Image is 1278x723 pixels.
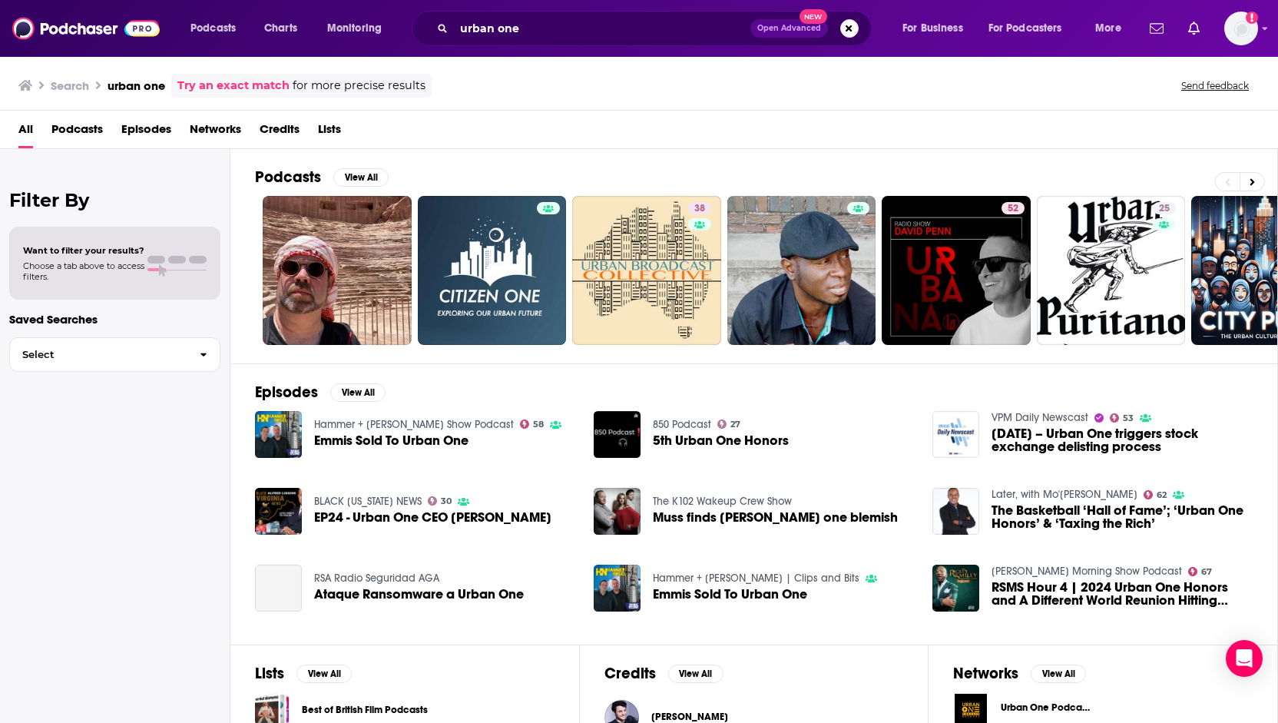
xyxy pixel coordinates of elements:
span: Ataque Ransomware a Urban One [314,588,524,601]
span: 52 [1008,201,1018,217]
a: The K102 Wakeup Crew Show [653,495,792,508]
a: 850 Podcast [653,418,711,431]
img: RSMS Hour 4 | 2024 Urban One Honors and A Different World Reunion Hitting HBCUs [932,565,979,612]
a: The Basketball ‘Hall of Fame’; ‘Urban One Honors’ & ‘Taxing the Rich’ [992,504,1253,530]
a: 5th Urban One Honors [653,434,789,447]
div: Open Intercom Messenger [1226,640,1263,677]
img: Emmis Sold To Urban One [255,411,302,458]
span: Charts [264,18,297,39]
button: open menu [978,16,1084,41]
img: User Profile [1224,12,1258,45]
span: More [1095,18,1121,39]
span: Podcasts [190,18,236,39]
h2: Credits [604,664,656,683]
span: Urban One Podcast Network [1001,701,1131,714]
a: Hammer + Nigel | Clips and Bits [653,572,859,585]
span: Monitoring [327,18,382,39]
a: BLACK VIRGINIA NEWS [314,495,422,508]
span: Logged in as Mallory813 [1224,12,1258,45]
button: open menu [892,16,982,41]
span: 62 [1157,492,1167,499]
p: Saved Searches [9,312,220,327]
svg: Add a profile image [1246,12,1258,24]
button: Show profile menu [1224,12,1258,45]
a: EP24 - Urban One CEO Alfred Liggins [314,511,551,524]
img: 10/03/23 – Urban One triggers stock exchange delisting process [932,411,979,458]
a: Try an exact match [177,77,290,95]
a: All [18,117,33,148]
span: 27 [730,421,740,428]
a: Emmis Sold To Urban One [314,434,468,447]
a: 62 [1144,490,1167,499]
span: [PERSON_NAME] [651,711,728,723]
h3: urban one [108,78,165,93]
a: CreditsView All [604,664,723,683]
a: 27 [717,420,741,429]
span: New [800,9,827,24]
a: 53 [1110,413,1134,423]
span: Podcasts [51,117,103,148]
span: 67 [1201,569,1212,575]
img: The Basketball ‘Hall of Fame’; ‘Urban One Honors’ & ‘Taxing the Rich’ [932,488,979,535]
a: 38 [572,196,721,345]
a: Credits [260,117,300,148]
a: 38 [688,202,711,214]
h2: Episodes [255,383,318,402]
a: Muss finds Keith Urban's one blemish [594,488,641,535]
a: ListsView All [255,664,352,683]
span: 30 [441,498,452,505]
button: open menu [1084,16,1141,41]
button: View All [333,168,389,187]
a: Muss finds Keith Urban's one blemish [653,511,898,524]
a: 52 [1002,202,1025,214]
span: for more precise results [293,77,425,95]
a: PodcastsView All [255,167,389,187]
a: 25 [1153,202,1176,214]
span: 53 [1123,415,1134,422]
a: EpisodesView All [255,383,386,402]
span: [DATE] – Urban One triggers stock exchange delisting process [992,427,1253,453]
button: open menu [316,16,402,41]
button: View All [1031,665,1086,683]
a: Show notifications dropdown [1144,15,1170,41]
a: 30 [428,496,452,506]
img: Podchaser - Follow, Share and Rate Podcasts [12,14,160,43]
h2: Lists [255,664,284,683]
span: Muss finds [PERSON_NAME] one blemish [653,511,898,524]
a: 67 [1188,567,1213,576]
span: Open Advanced [757,25,821,32]
a: Lists [318,117,341,148]
a: Rickey Smiley Morning Show Podcast [992,565,1182,578]
button: View All [668,665,723,683]
a: VPM Daily Newscast [992,411,1088,424]
a: Episodes [121,117,171,148]
img: 5th Urban One Honors [594,411,641,458]
a: 25 [1037,196,1186,345]
h2: Podcasts [255,167,321,187]
img: Emmis Sold To Urban One [594,565,641,612]
h2: Networks [953,664,1018,683]
span: Networks [190,117,241,148]
a: NetworksView All [953,664,1086,683]
a: Ataque Ransomware a Urban One [255,565,302,612]
h3: Search [51,78,89,93]
div: Search podcasts, credits, & more... [426,11,886,46]
span: Select [10,350,187,360]
img: EP24 - Urban One CEO Alfred Liggins [255,488,302,535]
span: Want to filter your results? [23,245,144,256]
a: 58 [520,420,545,429]
a: Emmis Sold To Urban One [653,588,807,601]
a: 10/03/23 – Urban One triggers stock exchange delisting process [992,427,1253,453]
a: Best of British Film Podcasts [302,701,428,718]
